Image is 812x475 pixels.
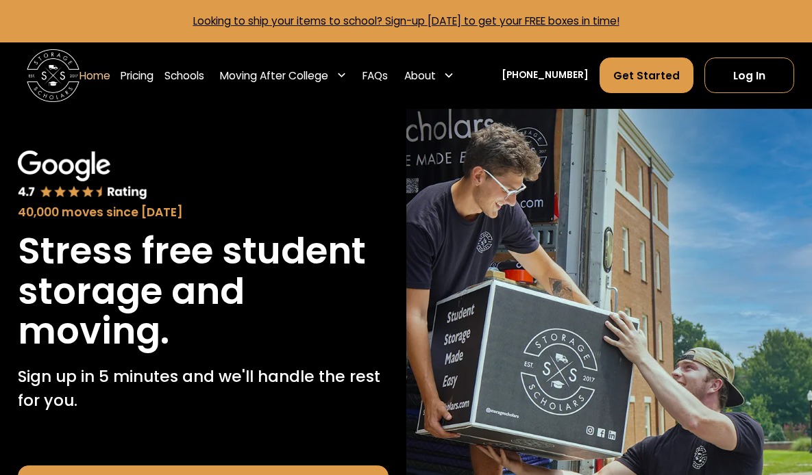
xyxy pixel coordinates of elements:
[18,203,389,221] div: 40,000 moves since [DATE]
[121,57,153,94] a: Pricing
[502,68,589,82] a: [PHONE_NUMBER]
[27,49,79,102] img: Storage Scholars main logo
[18,151,147,201] img: Google 4.7 star rating
[79,57,110,94] a: Home
[404,68,436,84] div: About
[18,365,389,413] p: Sign up in 5 minutes and we'll handle the rest for you.
[220,68,328,84] div: Moving After College
[600,57,694,93] a: Get Started
[704,57,794,93] a: Log In
[399,57,460,94] div: About
[362,57,388,94] a: FAQs
[214,57,352,94] div: Moving After College
[18,231,389,351] h1: Stress free student storage and moving.
[193,14,619,28] a: Looking to ship your items to school? Sign-up [DATE] to get your FREE boxes in time!
[164,57,204,94] a: Schools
